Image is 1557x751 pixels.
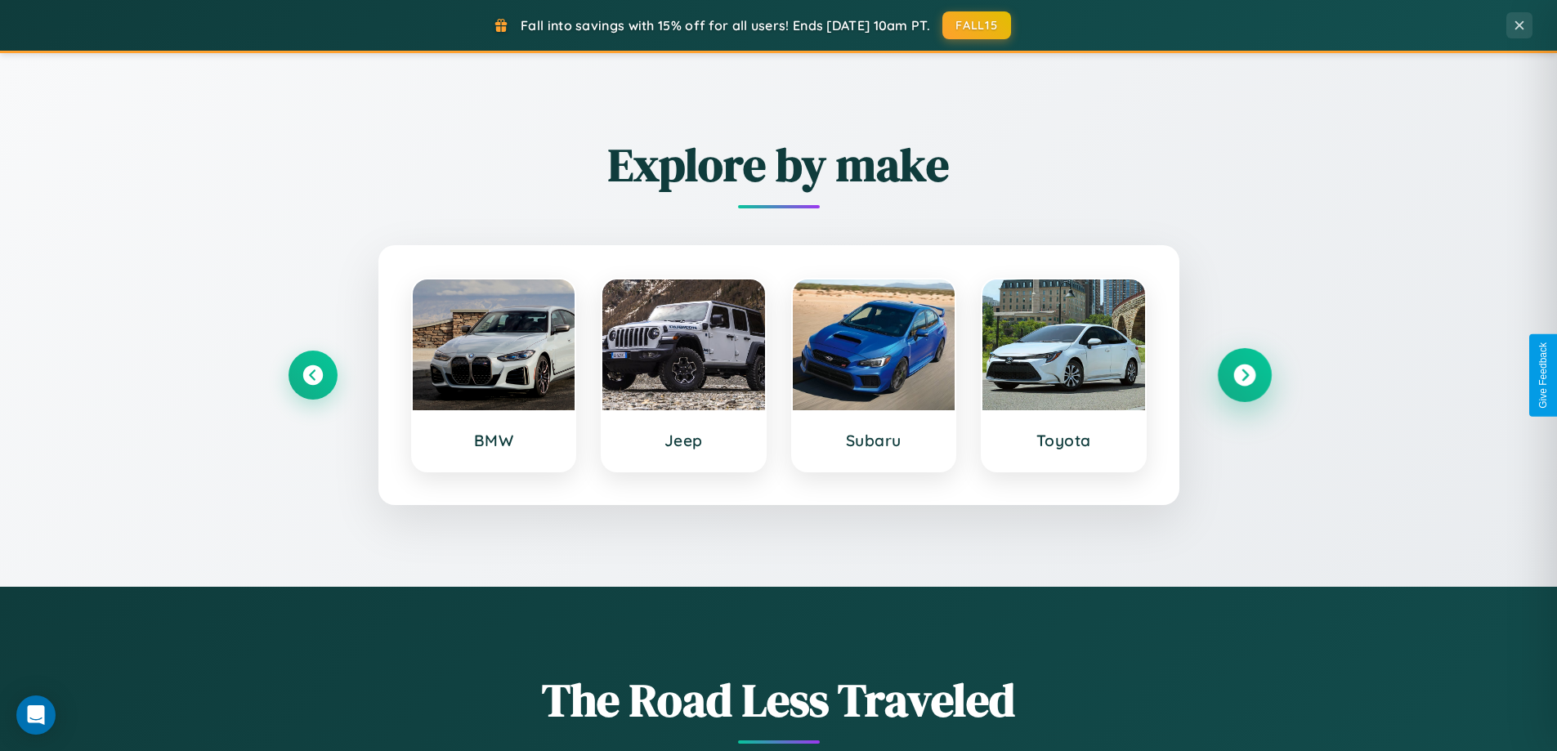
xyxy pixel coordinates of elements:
h3: Jeep [619,431,749,450]
div: Give Feedback [1537,342,1549,409]
button: FALL15 [942,11,1011,39]
h3: Toyota [999,431,1129,450]
span: Fall into savings with 15% off for all users! Ends [DATE] 10am PT. [521,17,930,34]
h3: BMW [429,431,559,450]
h3: Subaru [809,431,939,450]
div: Open Intercom Messenger [16,695,56,735]
h2: Explore by make [289,133,1269,196]
h1: The Road Less Traveled [289,668,1269,731]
